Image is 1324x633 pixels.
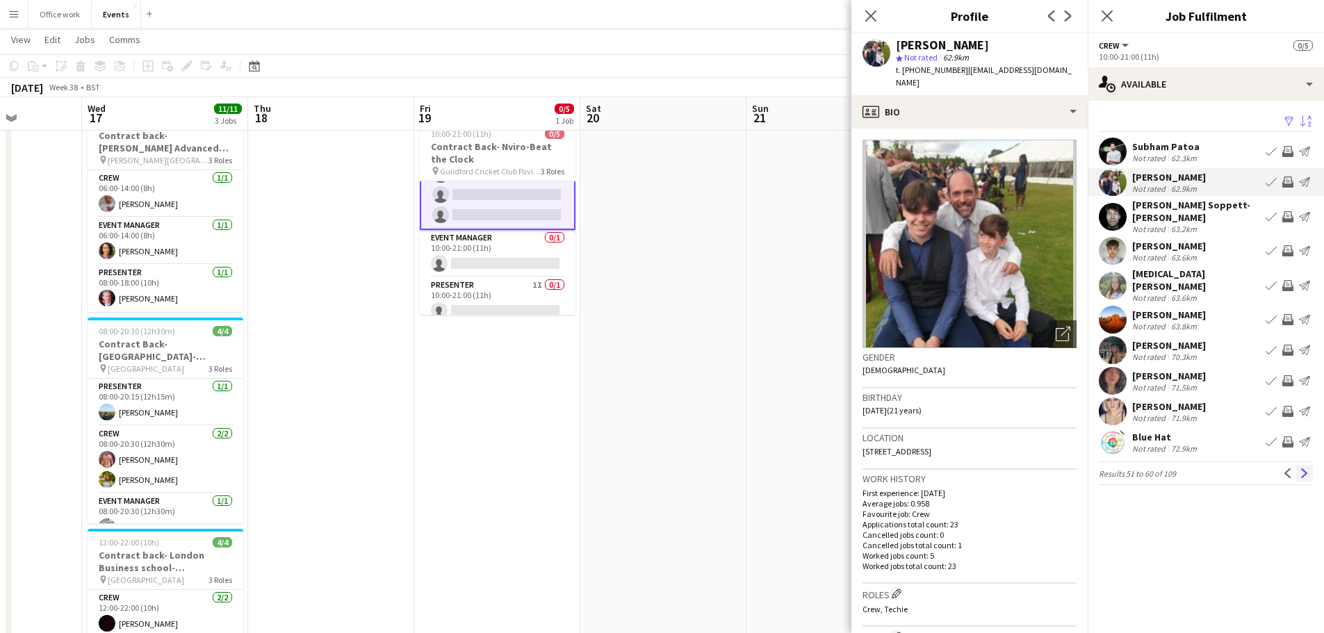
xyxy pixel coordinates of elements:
p: Applications total count: 23 [863,519,1077,529]
span: 12:00-22:00 (10h) [99,537,159,548]
div: 63.6km [1168,293,1200,303]
div: Blue Hat [1132,431,1200,443]
div: Not rated [1132,382,1168,393]
span: [GEOGRAPHIC_DATA] [108,363,184,374]
span: View [11,33,31,46]
h3: Gender [863,351,1077,363]
span: [GEOGRAPHIC_DATA] [108,575,184,585]
span: 62.9km [940,52,972,63]
a: Jobs [69,31,101,49]
span: 08:00-20:30 (12h30m) [99,326,175,336]
app-job-card: Updated10:00-21:00 (11h)0/5Contract Back- Nviro-Beat the Clock Guildford Cricket Club Pavilion3 R... [420,109,575,315]
span: 0/5 [555,104,574,114]
div: [MEDICAL_DATA][PERSON_NAME] [1132,268,1260,293]
span: Sat [586,102,601,115]
button: Office work [28,1,92,28]
div: Not rated [1132,252,1168,263]
div: Not rated [1132,321,1168,331]
div: BST [86,82,100,92]
app-card-role: Event Manager1/106:00-14:00 (8h)[PERSON_NAME] [88,217,243,265]
div: [PERSON_NAME] [1132,240,1206,252]
h3: Job Fulfilment [1088,7,1324,25]
span: Crew [1099,40,1120,51]
app-card-role: Crew2/208:00-20:30 (12h30m)[PERSON_NAME][PERSON_NAME] [88,426,243,493]
span: Jobs [74,33,95,46]
div: [PERSON_NAME] Soppett-[PERSON_NAME] [1132,199,1260,224]
p: Cancelled jobs total count: 1 [863,540,1077,550]
span: Wed [88,102,106,115]
div: [DATE] [11,81,43,94]
h3: Contract back- London Business school-Rollercoaster [88,549,243,574]
span: 3 Roles [209,363,232,374]
app-card-role: Crew1/106:00-14:00 (8h)[PERSON_NAME] [88,170,243,217]
p: Worked jobs count: 5 [863,550,1077,561]
span: Fri [420,102,431,115]
div: 71.9km [1168,413,1200,423]
span: 10:00-21:00 (11h) [431,129,491,139]
span: 0/5 [545,129,564,139]
span: 3 Roles [541,166,564,176]
div: Not rated [1132,183,1168,194]
span: Thu [254,102,271,115]
span: Comms [109,33,140,46]
div: [PERSON_NAME] [1132,370,1206,382]
app-card-role: Presenter1I0/110:00-21:00 (11h) [420,277,575,324]
button: Crew [1099,40,1131,51]
div: 62.9km [1168,183,1200,194]
div: 70.3km [1168,352,1200,362]
div: Not rated [1132,352,1168,362]
div: [PERSON_NAME] [1132,339,1206,352]
img: Crew avatar or photo [863,140,1077,348]
span: Week 38 [46,82,81,92]
span: 4/4 [213,537,232,548]
div: 63.6km [1168,252,1200,263]
div: 1 Job [555,115,573,126]
h3: Profile [851,7,1088,25]
div: 63.8km [1168,321,1200,331]
p: Average jobs: 0.958 [863,498,1077,509]
div: Open photos pop-in [1049,320,1077,348]
app-job-card: 06:00-18:00 (12h)3/3Contract back- [PERSON_NAME] Advanced Materials- Chain Reaction [PERSON_NAME]... [88,109,243,312]
h3: Roles [863,586,1077,601]
app-card-role: Event Manager0/110:00-21:00 (11h) [420,230,575,277]
a: Comms [104,31,146,49]
span: 3 Roles [209,575,232,585]
span: [PERSON_NAME][GEOGRAPHIC_DATA] [108,155,209,165]
span: 18 [252,110,271,126]
div: Not rated [1132,153,1168,163]
h3: Birthday [863,391,1077,404]
div: 62.3km [1168,153,1200,163]
div: [PERSON_NAME] [896,39,989,51]
div: 72.9km [1168,443,1200,454]
div: 10:00-21:00 (11h) [1099,51,1313,62]
span: 19 [418,110,431,126]
span: 11/11 [214,104,242,114]
span: 21 [750,110,769,126]
div: Not rated [1132,413,1168,423]
h3: Contract Back- Nviro-Beat the Clock [420,140,575,165]
span: 20 [584,110,601,126]
div: 3 Jobs [215,115,241,126]
span: 17 [85,110,106,126]
div: Bio [851,95,1088,129]
span: Guildford Cricket Club Pavilion [440,166,541,176]
span: Edit [44,33,60,46]
span: [DATE] (21 years) [863,405,922,416]
h3: Contract Back- [GEOGRAPHIC_DATA]-Animate [88,338,243,363]
app-card-role: Presenter1/108:00-18:00 (10h)[PERSON_NAME] [88,265,243,312]
span: t. [PHONE_NUMBER] [896,65,968,75]
app-card-role: Crew0/310:00-21:00 (11h) [420,140,575,230]
div: Available [1088,67,1324,101]
div: Subham Patoa [1132,140,1200,153]
span: [DEMOGRAPHIC_DATA] [863,365,945,375]
span: Crew, Techie [863,604,908,614]
div: Not rated [1132,443,1168,454]
span: 3 Roles [209,155,232,165]
span: [STREET_ADDRESS] [863,446,931,457]
span: 4/4 [213,326,232,336]
app-card-role: Event Manager1/108:00-20:30 (12h30m)[PERSON_NAME] [88,493,243,541]
p: Worked jobs total count: 23 [863,561,1077,571]
div: 08:00-20:30 (12h30m)4/4Contract Back- [GEOGRAPHIC_DATA]-Animate [GEOGRAPHIC_DATA]3 RolesPresenter... [88,318,243,523]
